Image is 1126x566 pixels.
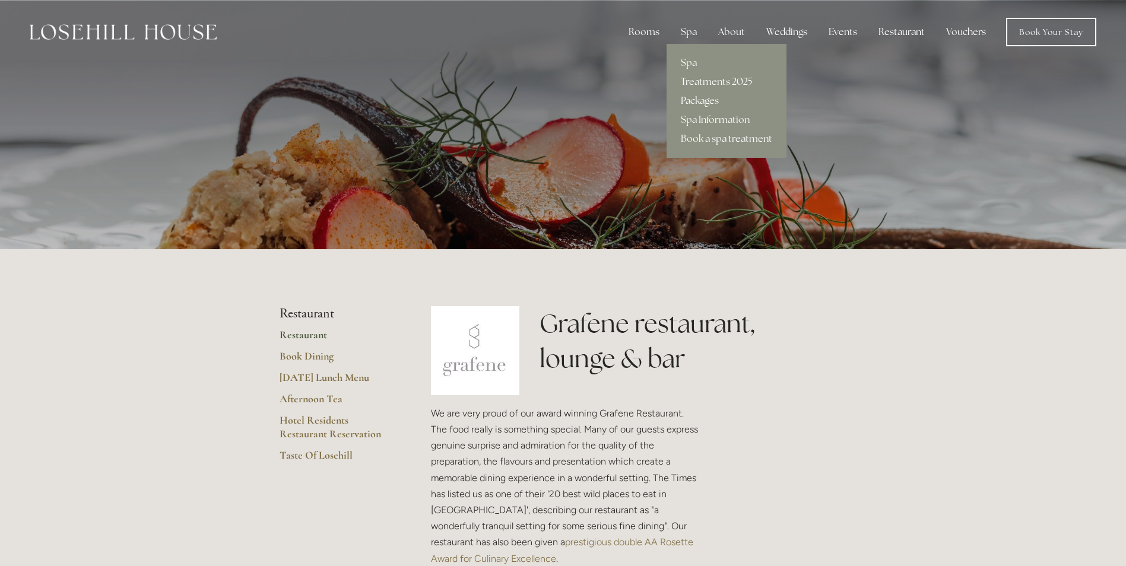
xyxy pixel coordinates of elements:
[667,72,786,91] a: Treatments 2025
[869,20,934,44] div: Restaurant
[667,53,786,72] a: Spa
[757,20,817,44] div: Weddings
[937,20,995,44] a: Vouchers
[280,328,393,349] a: Restaurant
[280,371,393,392] a: [DATE] Lunch Menu
[280,392,393,414] a: Afternoon Tea
[1006,18,1096,46] a: Book Your Stay
[667,91,786,110] a: Packages
[280,349,393,371] a: Book Dining
[431,306,520,395] img: grafene.jpg
[280,306,393,322] li: Restaurant
[540,306,846,376] h1: Grafene restaurant, lounge & bar
[280,414,393,449] a: Hotel Residents Restaurant Reservation
[431,536,696,564] a: prestigious double AA Rosette Award for Culinary Excellence
[619,20,669,44] div: Rooms
[667,110,786,129] a: Spa Information
[30,24,217,40] img: Losehill House
[671,20,706,44] div: Spa
[819,20,867,44] div: Events
[667,129,786,148] a: Book a spa treatment
[280,449,393,470] a: Taste Of Losehill
[709,20,754,44] div: About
